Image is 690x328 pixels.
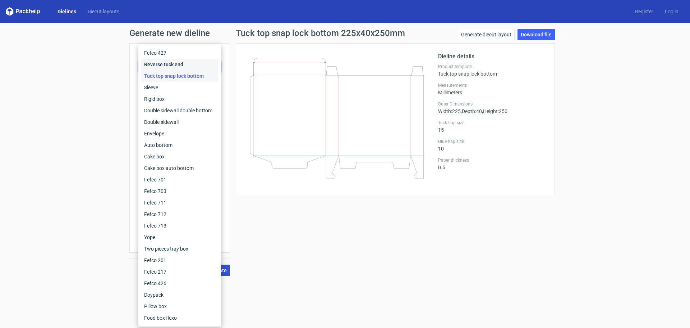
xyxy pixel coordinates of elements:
[141,59,218,70] div: Reverse tuck end
[438,101,546,107] label: Outer Dimensions
[141,116,218,128] div: Double sidewall
[129,29,561,37] h1: Generate new dieline
[458,29,515,40] a: Generate diecut layout
[141,128,218,139] div: Envelope
[141,105,218,116] div: Double sidewall double bottom
[141,174,218,185] div: Fefco 701
[438,139,546,144] label: Glue flap size
[141,255,218,266] div: Fefco 201
[141,312,218,324] div: Food box flexo
[438,120,546,133] div: 15
[438,108,461,114] span: Width : 225
[141,162,218,174] div: Cake box auto bottom
[52,8,82,15] a: Dielines
[438,157,546,170] div: 0.5
[141,301,218,312] div: Pillow box
[141,47,218,59] div: Fefco 427
[461,108,482,114] span: , Depth : 40
[482,108,507,114] span: , Height : 250
[438,64,546,77] div: Tuck top snap lock bottom
[659,8,684,15] a: Log in
[141,197,218,208] div: Fefco 711
[236,29,405,37] h1: Tuck top snap lock bottom 225x40x250mm
[141,266,218,278] div: Fefco 217
[629,8,659,15] a: Register
[141,139,218,151] div: Auto bottom
[438,52,546,61] h2: Dieline details
[438,82,546,88] label: Measurements
[141,289,218,301] div: Doypack
[438,157,546,163] label: Paper thickness
[438,82,546,95] div: Millimeters
[141,185,218,197] div: Fefco 703
[141,278,218,289] div: Fefco 426
[517,29,555,40] a: Download file
[141,243,218,255] div: Two pieces tray box
[141,232,218,243] div: Yope
[438,120,546,126] label: Tuck flap size
[141,70,218,82] div: Tuck top snap lock bottom
[141,82,218,93] div: Sleeve
[141,220,218,232] div: Fefco 713
[82,8,125,15] a: Diecut layouts
[141,93,218,105] div: Rigid box
[141,151,218,162] div: Cake box
[141,208,218,220] div: Fefco 712
[438,64,546,69] label: Product template
[438,139,546,152] div: 10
